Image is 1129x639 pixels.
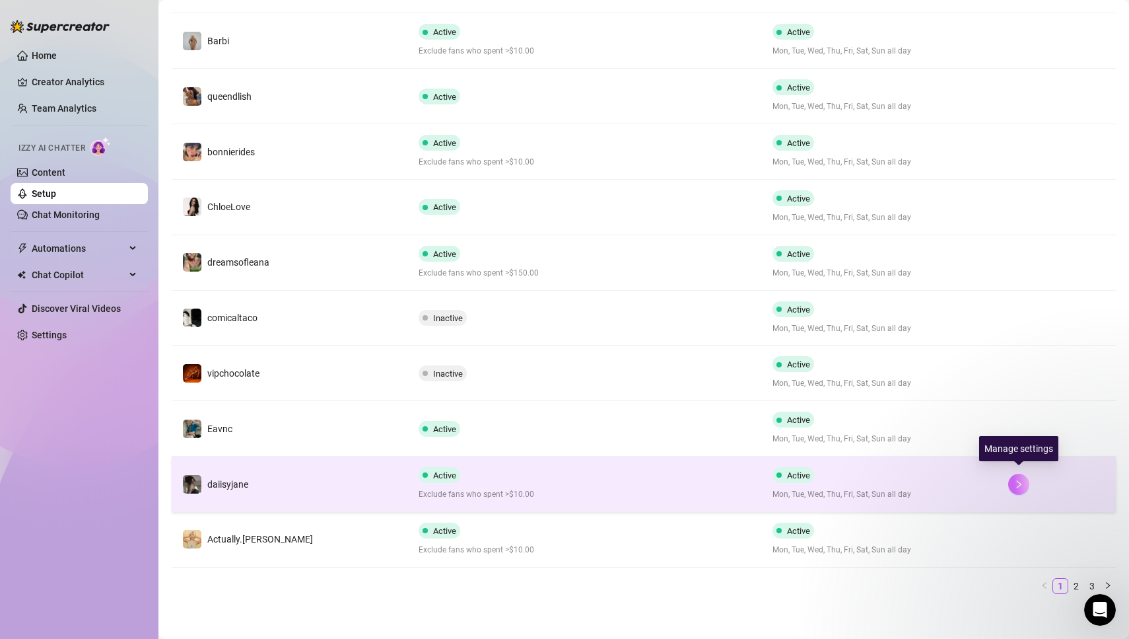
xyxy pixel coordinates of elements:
span: Tanya [59,98,84,108]
a: 3 [1085,579,1099,593]
span: thunderbolt [17,243,28,254]
button: Upload attachment [63,433,73,443]
img: AI Chatter [90,137,111,156]
button: left [1037,578,1052,594]
span: Active [787,415,810,425]
a: 2 [1069,579,1083,593]
img: Actually.Maria [183,530,201,548]
textarea: Message… [11,405,253,428]
img: dreamsofleana [183,253,201,272]
span: queendlish [207,91,252,102]
a: Team Analytics [32,103,96,114]
div: Profile image for TanyaTanyafrom 🌟 SupercreatorHi [PERSON_NAME],The team’s been working around th... [11,76,254,196]
img: comicaltaco [183,309,201,327]
span: Active [433,526,456,536]
span: Exclude fans who spent >$10.00 [419,45,751,57]
span: Inactive [433,369,463,379]
div: Profile image for Tanya [38,7,59,28]
span: from 🌟 Supercreator [84,98,176,108]
div: The team’s been working around the clock, and rolled out powerful updates to make things smoother... [27,144,237,196]
span: Active [433,470,456,480]
div: Manage settings [979,436,1058,461]
a: 1 [1053,579,1068,593]
span: Exclude fans who spent >$10.00 [419,156,751,169]
span: Eavnc [207,424,232,434]
span: Mon, Tue, Wed, Thu, Fri, Sat, Sun all day [772,100,988,113]
span: Mon, Tue, Wed, Thu, Fri, Sat, Sun all day [772,322,988,335]
a: Creator Analytics [32,71,137,93]
span: Mon, Tue, Wed, Thu, Fri, Sat, Sun all day [772,267,988,280]
iframe: Intercom live chat [1084,594,1116,626]
span: left [1041,582,1048,589]
span: Active [787,470,810,480]
div: Profile image for Tanya [27,93,48,114]
div: Tanya says… [11,76,254,212]
span: right [1014,480,1023,489]
span: Active [433,424,456,434]
button: Send a message… [226,428,248,449]
span: Chat Copilot [32,264,125,285]
li: Next Page [1100,578,1116,594]
span: Mon, Tue, Wed, Thu, Fri, Sat, Sun all day [772,45,988,57]
span: right [1104,582,1112,589]
span: Active [787,83,810,93]
span: Active [433,92,456,102]
button: Home [230,5,256,30]
span: Mon, Tue, Wed, Thu, Fri, Sat, Sun all day [772,211,988,224]
a: Chat Monitoring [32,209,100,220]
span: Active [787,249,810,259]
span: Active [433,249,456,259]
img: daiisyjane [183,475,201,494]
li: 1 [1052,578,1068,594]
span: Active [787,526,810,536]
span: Active [433,27,456,37]
span: Izzy AI Chatter [18,142,85,155]
a: Home [32,50,57,61]
span: Exclude fans who spent >$10.00 [419,544,751,556]
span: vipchocolate [207,368,259,379]
a: Discover Viral Videos [32,303,121,314]
img: logo-BBDzfeDw.svg [11,20,110,33]
img: Eavnc [183,420,201,438]
span: Active [787,194,810,204]
li: 3 [1084,578,1100,594]
span: Mon, Tue, Wed, Thu, Fri, Sat, Sun all day [772,544,988,556]
span: Active [787,305,810,315]
button: Gif picker [42,433,52,443]
span: Active [433,138,456,148]
img: vipchocolate [183,364,201,383]
span: Active [787,27,810,37]
span: Barbi [207,36,229,46]
button: right [1100,578,1116,594]
img: Barbi [183,32,201,50]
span: ChloeLove [207,202,250,212]
li: 2 [1068,578,1084,594]
a: Setup [32,188,56,199]
button: right [1008,474,1029,495]
span: Inactive [433,313,463,323]
button: Emoji picker [20,433,31,443]
span: Mon, Tue, Wed, Thu, Fri, Sat, Sun all day [772,488,988,501]
img: ChloeLove [183,198,201,216]
a: Content [32,167,65,178]
span: Automations [32,238,125,259]
span: bonnierides [207,147,255,157]
img: Chat Copilot [17,270,26,280]
span: Mon, Tue, Wed, Thu, Fri, Sat, Sun all day [772,156,988,169]
span: Actually.[PERSON_NAME] [207,534,313,545]
span: dreamsofleana [207,257,269,268]
span: Active [787,359,810,369]
img: queendlish [183,87,201,106]
span: Exclude fans who spent >$150.00 [419,267,751,280]
a: Settings [32,330,67,340]
h1: Tanya [64,7,94,17]
span: Active [787,138,810,148]
span: Active [433,202,456,212]
span: Mon, Tue, Wed, Thu, Fri, Sat, Sun all day [772,377,988,390]
span: daiisyjane [207,479,248,490]
button: go back [9,5,34,30]
img: bonnierides [183,143,201,161]
li: Previous Page [1037,578,1052,594]
span: comicaltaco [207,313,257,323]
span: Exclude fans who spent >$10.00 [419,488,751,501]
